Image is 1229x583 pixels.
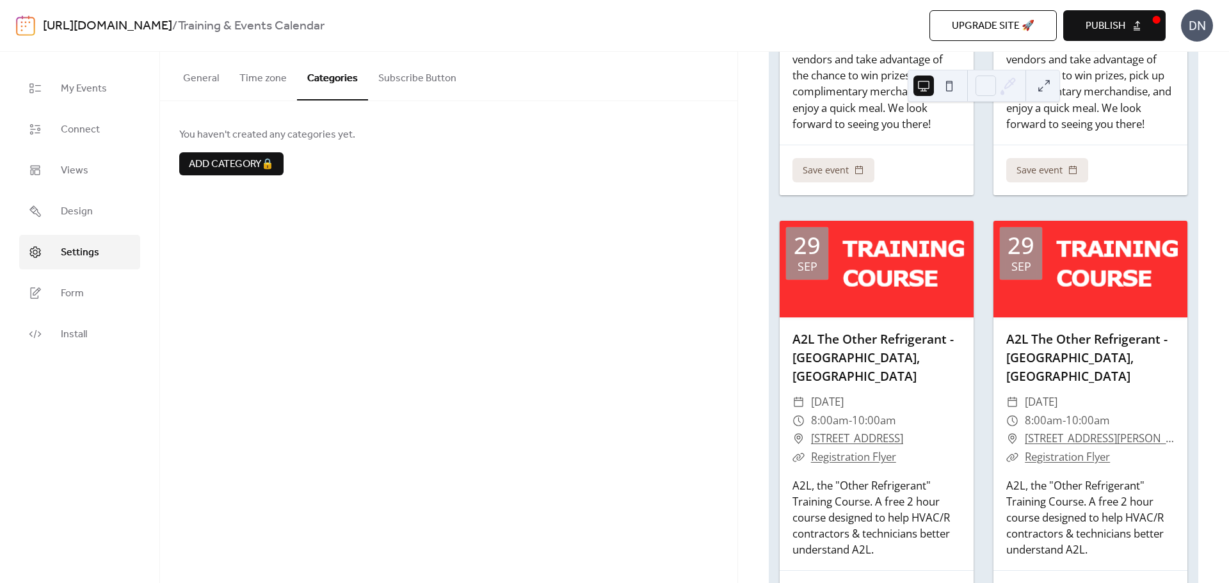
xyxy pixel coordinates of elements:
[297,52,368,100] button: Categories
[792,429,805,448] div: ​
[1008,234,1034,257] div: 29
[61,122,100,138] span: Connect
[16,15,35,36] img: logo
[1086,19,1125,34] span: Publish
[792,330,954,385] a: A2L The Other Refrigerant - [GEOGRAPHIC_DATA], [GEOGRAPHIC_DATA]
[61,245,99,260] span: Settings
[178,14,325,38] b: Training & Events Calendar
[1006,411,1018,430] div: ​
[1025,411,1063,430] span: 8:00am
[1006,393,1018,411] div: ​
[993,477,1187,558] div: A2L, the "Other Refrigerant" Training Course. A free 2 hour course designed to help HVAC/R contra...
[929,10,1057,41] button: Upgrade site 🚀
[19,71,140,106] a: My Events
[61,81,107,97] span: My Events
[19,112,140,147] a: Connect
[811,393,844,411] span: [DATE]
[849,411,852,430] span: -
[61,286,84,301] span: Form
[172,14,178,38] b: /
[798,260,817,272] div: Sep
[1011,260,1031,272] div: Sep
[780,35,974,132] div: Join us [DATE] to connect with our vendors and take advantage of the chance to win prizes, pick u...
[811,429,903,448] a: [STREET_ADDRESS]
[792,158,874,182] button: Save event
[1025,449,1110,464] a: Registration Flyer
[952,19,1034,34] span: Upgrade site 🚀
[43,14,172,38] a: [URL][DOMAIN_NAME]
[1025,429,1175,448] a: [STREET_ADDRESS][PERSON_NAME] [GEOGRAPHIC_DATA], VA 23230
[368,52,467,99] button: Subscribe Button
[792,411,805,430] div: ​
[1025,393,1057,411] span: [DATE]
[1063,10,1166,41] button: Publish
[19,194,140,228] a: Design
[173,52,229,99] button: General
[1066,411,1110,430] span: 10:00am
[61,163,88,179] span: Views
[993,35,1187,132] div: Join us [DATE] to connect with our vendors and take advantage of the chance to win prizes, pick u...
[792,393,805,411] div: ​
[19,235,140,269] a: Settings
[1006,448,1018,467] div: ​
[794,234,821,257] div: 29
[179,127,718,143] span: You haven't created any categories yet.
[61,204,93,220] span: Design
[1006,158,1088,182] button: Save event
[1006,330,1168,385] a: A2L The Other Refrigerant - [GEOGRAPHIC_DATA], [GEOGRAPHIC_DATA]
[811,449,896,464] a: Registration Flyer
[1006,429,1018,448] div: ​
[792,448,805,467] div: ​
[61,327,87,342] span: Install
[811,411,849,430] span: 8:00am
[1181,10,1213,42] div: DN
[780,477,974,558] div: A2L, the "Other Refrigerant" Training Course. A free 2 hour course designed to help HVAC/R contra...
[852,411,896,430] span: 10:00am
[19,153,140,188] a: Views
[19,317,140,351] a: Install
[1063,411,1066,430] span: -
[229,52,297,99] button: Time zone
[19,276,140,310] a: Form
